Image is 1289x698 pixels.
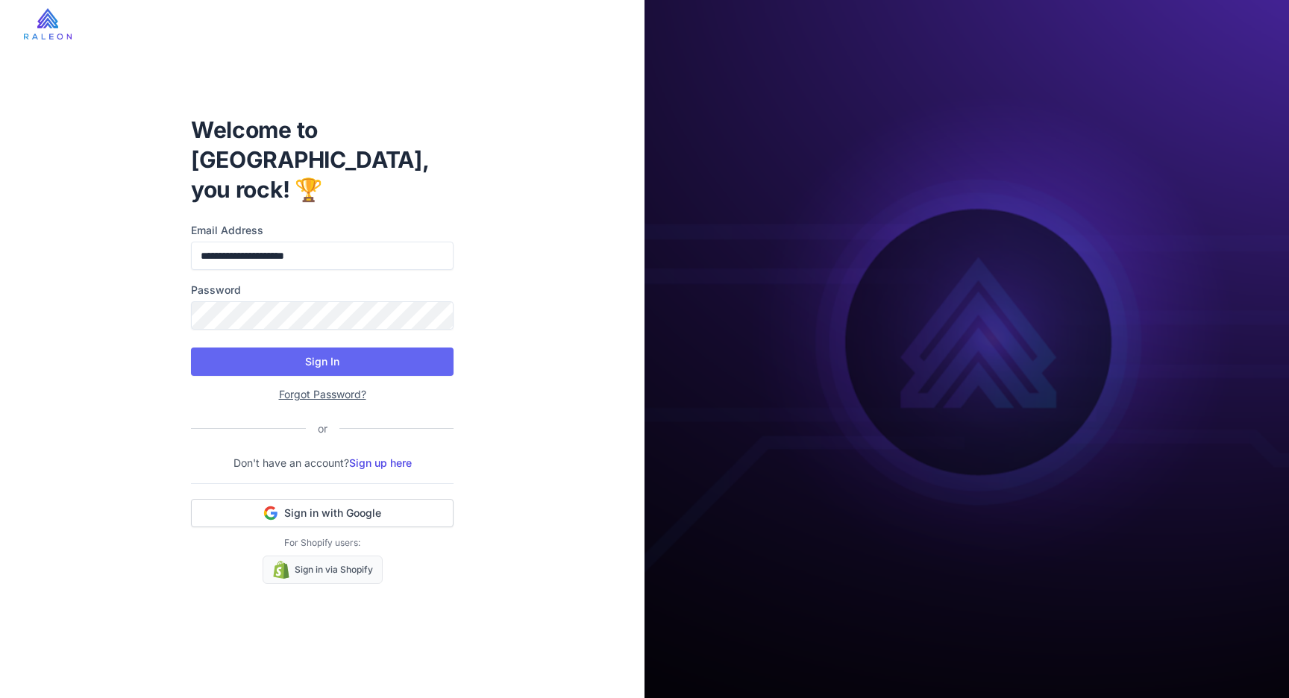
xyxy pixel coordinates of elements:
a: Sign up here [349,456,412,469]
p: Don't have an account? [191,455,454,471]
label: Email Address [191,222,454,239]
h1: Welcome to [GEOGRAPHIC_DATA], you rock! 🏆 [191,115,454,204]
a: Forgot Password? [279,388,366,400]
div: or [306,421,339,437]
a: Sign in via Shopify [263,556,383,584]
button: Sign in with Google [191,499,454,527]
p: For Shopify users: [191,536,454,550]
img: raleon-logo-whitebg.9aac0268.jpg [24,8,72,40]
label: Password [191,282,454,298]
span: Sign in with Google [284,506,381,521]
button: Sign In [191,348,454,376]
